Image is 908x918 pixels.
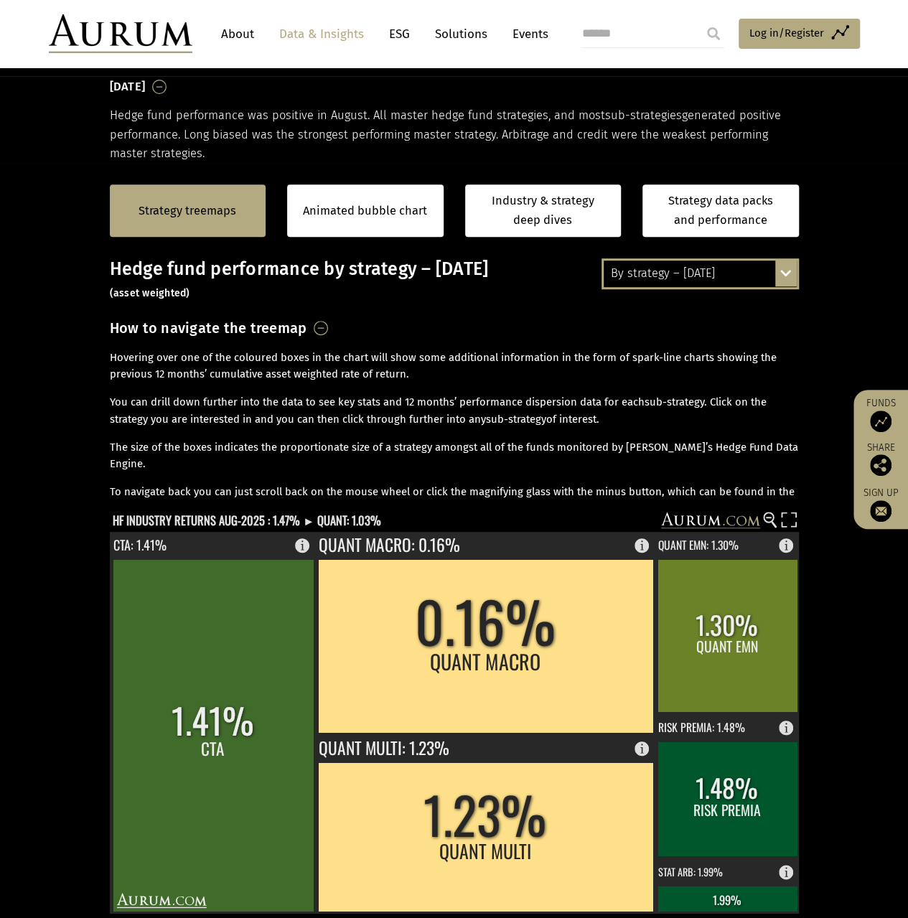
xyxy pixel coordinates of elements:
h3: [DATE] [110,76,146,98]
a: Sign up [861,487,901,522]
img: Share this post [870,454,891,476]
input: Submit [699,19,728,48]
span: sub-strategy [645,395,704,408]
div: Hovering over one of the coloured boxes in the chart will show some additional information in the... [110,350,799,501]
a: Strategy data packs and performance [642,184,799,237]
h3: Hedge fund performance by strategy – [DATE] [110,258,799,301]
span: sub-strategy [486,413,546,426]
img: Sign up to our newsletter [870,500,891,522]
a: Log in/Register [739,19,860,49]
a: ESG [382,21,417,47]
a: About [214,21,261,47]
span: sub-strategies [605,108,682,122]
img: Access Funds [870,411,891,432]
a: Funds [861,397,901,432]
p: Hedge fund performance was positive in August. All master hedge fund strategies, and most generat... [110,106,799,163]
small: (asset weighted) [110,287,190,299]
div: Share [861,443,901,476]
a: Solutions [428,21,495,47]
p: To navigate back you can just scroll back on the mouse wheel or click the magnifying glass with t... [110,484,799,518]
a: Animated bubble chart [303,202,427,220]
div: By strategy – [DATE] [604,261,797,286]
p: The size of the boxes indicates the proportionate size of a strategy amongst all of the funds mon... [110,439,799,474]
h3: How to navigate the treemap [110,316,307,340]
a: Strategy treemaps [139,202,236,220]
a: Events [505,21,548,47]
a: Industry & strategy deep dives [465,184,622,237]
img: Aurum [49,14,192,53]
a: Data & Insights [272,21,371,47]
span: Log in/Register [749,24,824,42]
p: You can drill down further into the data to see key stats and 12 months’ performance dispersion d... [110,394,799,428]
